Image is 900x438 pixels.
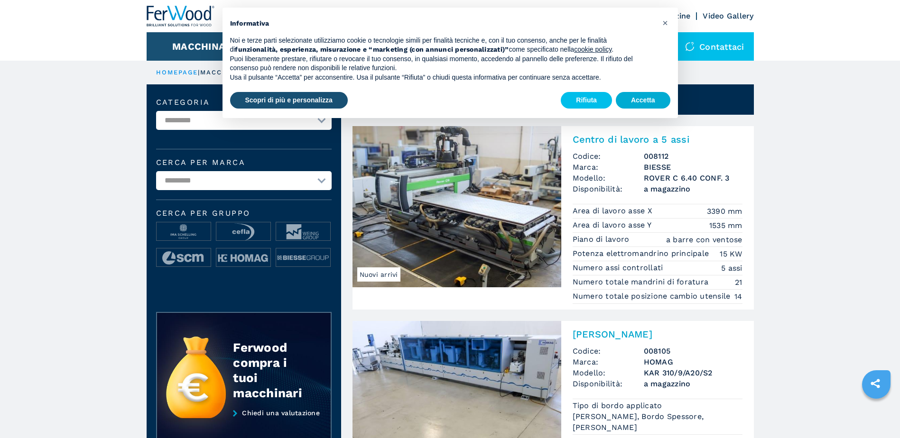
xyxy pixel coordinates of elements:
[198,69,200,76] span: |
[720,248,742,259] em: 15 KW
[230,36,655,55] p: Noi e terze parti selezionate utilizziamo cookie o tecnologie simili per finalità tecniche e, con...
[573,263,666,273] p: Numero assi controllati
[573,367,644,378] span: Modello:
[230,55,655,73] p: Puoi liberamente prestare, rifiutare o revocare il tuo consenso, in qualsiasi momento, accedendo ...
[573,401,665,411] p: Tipo di bordo applicato
[156,69,198,76] a: HOMEPAGE
[276,248,330,267] img: image
[573,346,644,356] span: Codice:
[666,234,742,245] em: a barre con ventose
[644,151,742,162] h3: 008112
[353,126,561,287] img: Centro di lavoro a 5 assi BIESSE ROVER C 6.40 CONF. 3
[573,206,655,216] p: Area di lavoro asse X
[721,263,742,274] em: 5 assi
[709,220,742,231] em: 1535 mm
[616,92,670,109] button: Accetta
[573,220,654,230] p: Area di lavoro asse Y
[230,19,655,28] h2: Informativa
[573,234,632,245] p: Piano di lavoro
[353,126,754,310] a: Centro di lavoro a 5 assi BIESSE ROVER C 6.40 CONF. 3Nuovi arriviCentro di lavoro a 5 assiCodice:...
[216,222,270,241] img: image
[573,328,742,340] h2: [PERSON_NAME]
[644,162,742,173] h3: BIESSE
[735,277,742,288] em: 21
[574,46,612,53] a: cookie policy
[172,41,235,52] button: Macchinari
[644,356,742,367] h3: HOMAG
[156,210,332,217] span: Cerca per Gruppo
[707,206,742,217] em: 3390 mm
[200,68,250,77] p: macchinari
[573,277,711,287] p: Numero totale mandrini di foratura
[561,92,612,109] button: Rifiuta
[235,46,509,53] strong: funzionalità, esperienza, misurazione e “marketing (con annunci personalizzati)”
[685,42,695,51] img: Contattaci
[147,6,215,27] img: Ferwood
[573,183,644,194] span: Disponibilità:
[573,151,644,162] span: Codice:
[573,378,644,389] span: Disponibilità:
[156,159,332,166] label: Cerca per marca
[230,73,655,82] p: Usa il pulsante “Accetta” per acconsentire. Usa il pulsante “Rifiuta” o chiudi questa informativa...
[644,367,742,378] h3: KAR 310/9/A20/S2
[676,32,754,61] div: Contattaci
[703,11,753,20] a: Video Gallery
[860,395,893,431] iframe: Chat
[662,17,668,28] span: ×
[357,267,400,282] span: Nuovi arrivi
[644,378,742,389] span: a magazzino
[734,291,742,302] em: 14
[573,134,742,145] h2: Centro di lavoro a 5 assi
[156,99,332,106] label: Categoria
[276,222,330,241] img: image
[644,346,742,356] h3: 008105
[157,248,211,267] img: image
[573,291,733,301] p: Numero totale posizione cambio utensile
[658,15,673,30] button: Chiudi questa informativa
[157,222,211,241] img: image
[216,248,270,267] img: image
[230,92,348,109] button: Scopri di più e personalizza
[573,162,644,173] span: Marca:
[863,372,887,395] a: sharethis
[644,173,742,183] h3: ROVER C 6.40 CONF. 3
[233,340,312,401] div: Ferwood compra i tuoi macchinari
[573,411,742,433] em: [PERSON_NAME], Bordo Spessore, [PERSON_NAME]
[644,183,742,194] span: a magazzino
[573,248,712,259] p: Potenza elettromandrino principale
[573,173,644,183] span: Modello:
[573,356,644,367] span: Marca:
